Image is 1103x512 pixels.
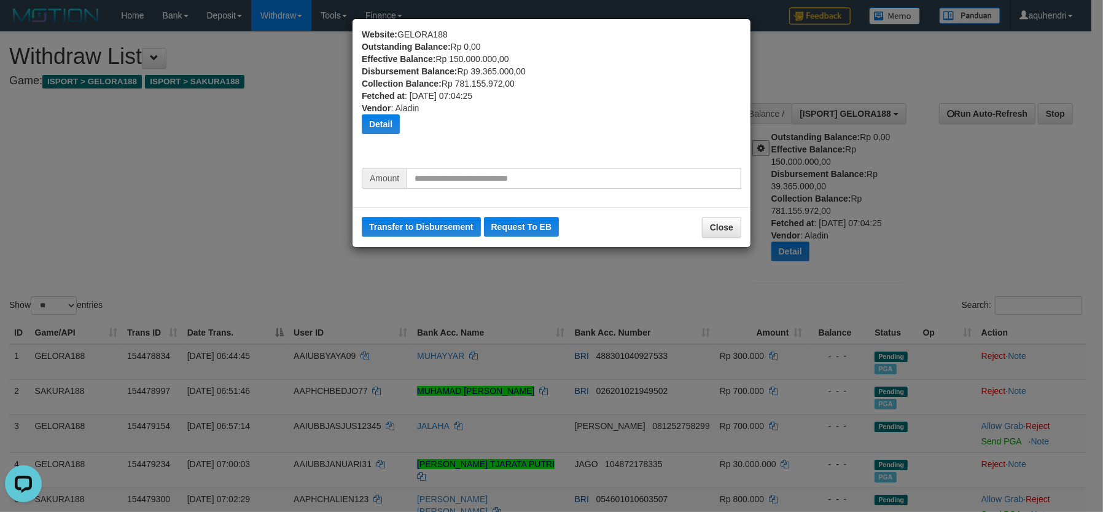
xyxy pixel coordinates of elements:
button: Transfer to Disbursement [362,217,481,237]
button: Request To EB [484,217,559,237]
span: Amount [362,168,407,189]
b: Vendor [362,103,391,113]
button: Close [702,217,741,238]
div: GELORA188 Rp 0,00 Rp 150.000.000,00 Rp 39.365.000,00 Rp 781.155.972,00 : [DATE] 07:04:25 : Aladin [362,28,741,168]
b: Collection Balance: [362,79,442,89]
b: Outstanding Balance: [362,42,451,52]
button: Open LiveChat chat widget [5,5,42,42]
button: Detail [362,114,400,134]
b: Fetched at [362,91,405,101]
b: Website: [362,30,397,39]
b: Effective Balance: [362,54,436,64]
b: Disbursement Balance: [362,66,458,76]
